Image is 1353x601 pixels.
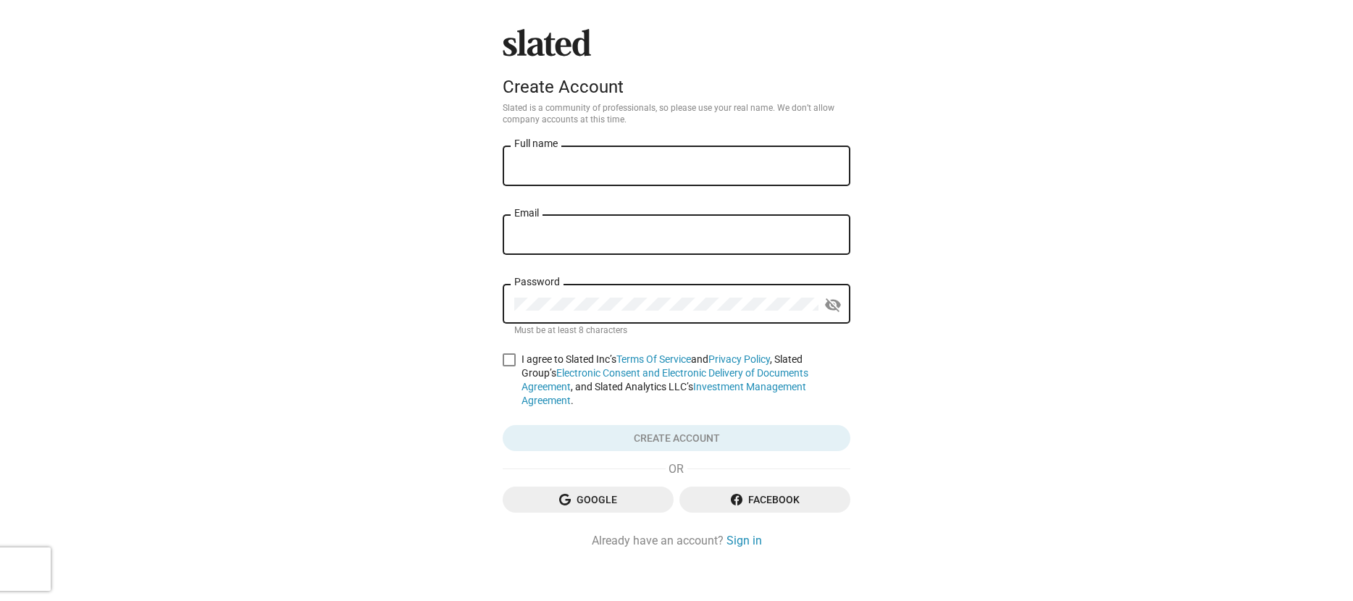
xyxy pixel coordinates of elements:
[503,533,850,548] div: Already have an account?
[824,294,842,316] mat-icon: visibility_off
[708,353,770,365] a: Privacy Policy
[514,325,627,337] mat-hint: Must be at least 8 characters
[726,533,762,548] a: Sign in
[503,103,850,126] p: Slated is a community of professionals, so please use your real name. We don’t allow company acco...
[818,290,847,319] button: Show password
[616,353,691,365] a: Terms Of Service
[503,487,674,513] button: Google
[503,29,850,103] sl-branding: Create Account
[521,353,850,408] span: I agree to Slated Inc’s and , Slated Group’s , and Slated Analytics LLC’s .
[503,77,850,97] div: Create Account
[514,487,662,513] span: Google
[679,487,850,513] button: Facebook
[521,367,808,392] a: Electronic Consent and Electronic Delivery of Documents Agreement
[691,487,839,513] span: Facebook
